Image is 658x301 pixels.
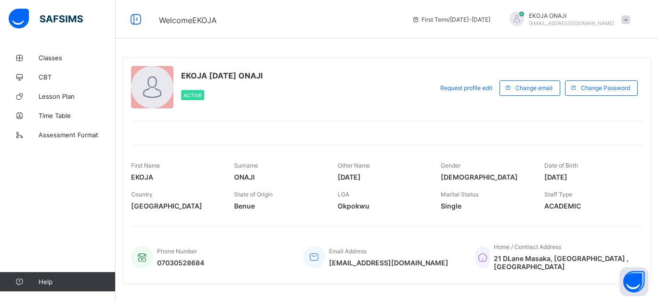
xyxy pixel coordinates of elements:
[338,162,370,169] span: Other Name
[500,12,635,27] div: EKOJAONAJI
[581,84,630,92] span: Change Password
[39,92,116,100] span: Lesson Plan
[440,84,492,92] span: Request profile edit
[234,173,323,181] span: ONAJI
[515,84,553,92] span: Change email
[441,202,529,210] span: Single
[544,162,578,169] span: Date of Birth
[544,202,633,210] span: ACADEMIC
[494,254,633,271] span: 21 DLane Masaka, [GEOGRAPHIC_DATA] , [GEOGRAPHIC_DATA]
[184,92,202,98] span: Active
[157,248,197,255] span: Phone Number
[338,191,349,198] span: LGA
[39,73,116,81] span: CBT
[544,173,633,181] span: [DATE]
[39,278,115,286] span: Help
[619,267,648,296] button: Open asap
[329,248,367,255] span: Email Address
[234,202,323,210] span: Benue
[544,191,572,198] span: Staff Type
[412,16,490,23] span: session/term information
[131,202,220,210] span: [GEOGRAPHIC_DATA]
[9,9,83,29] img: safsims
[131,162,160,169] span: First Name
[181,71,263,80] span: EKOJA [DATE] ONAJI
[234,162,258,169] span: Surname
[338,173,426,181] span: [DATE]
[494,243,561,250] span: Home / Contract Address
[159,15,217,25] span: Welcome EKOJA
[338,202,426,210] span: Okpokwu
[157,259,204,267] span: 07030528684
[441,162,461,169] span: Gender
[39,112,116,119] span: Time Table
[39,54,116,62] span: Classes
[234,191,273,198] span: State of Origin
[529,12,614,19] span: EKOJA ONAJI
[329,259,448,267] span: [EMAIL_ADDRESS][DOMAIN_NAME]
[441,173,529,181] span: [DEMOGRAPHIC_DATA]
[529,20,614,26] span: [EMAIL_ADDRESS][DOMAIN_NAME]
[441,191,478,198] span: Marital Status
[131,191,153,198] span: Country
[131,173,220,181] span: EKOJA
[39,131,116,139] span: Assessment Format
